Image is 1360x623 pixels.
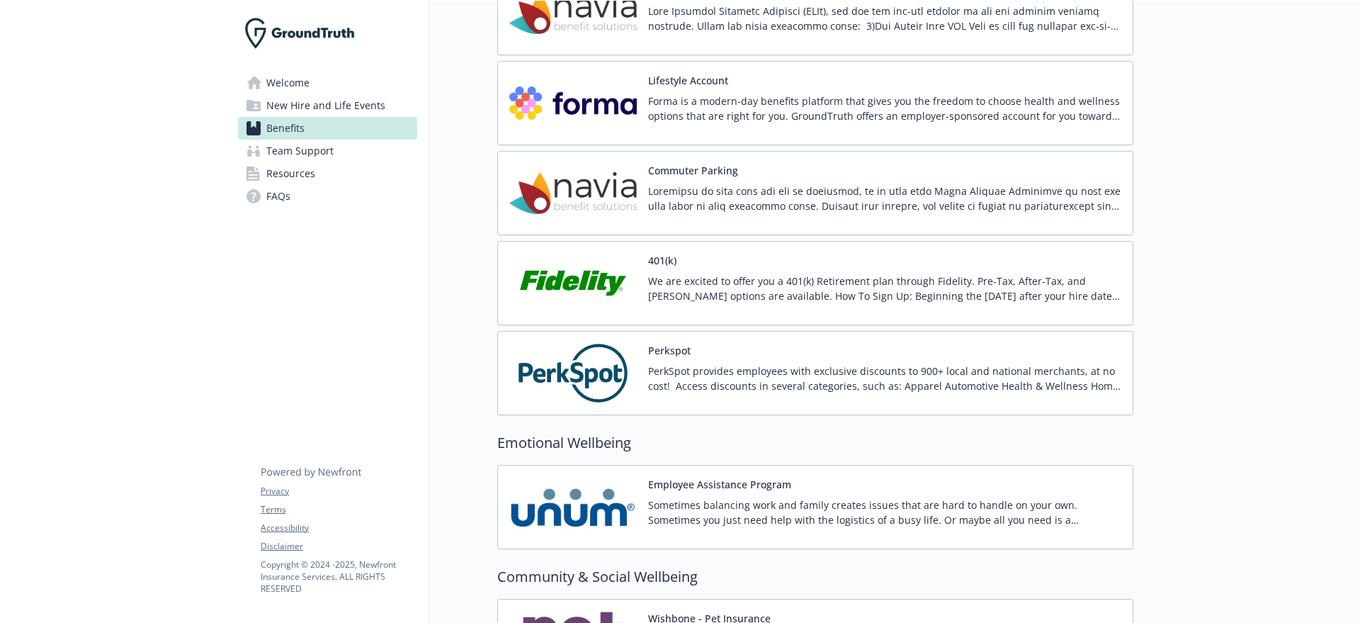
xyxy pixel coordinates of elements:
[266,162,315,185] span: Resources
[648,163,738,178] button: Commuter Parking
[648,94,1121,123] p: Forma is a modern-day benefits platform that gives you the freedom to choose health and wellness ...
[238,72,417,94] a: Welcome
[266,72,310,94] span: Welcome
[648,364,1121,393] p: PerkSpot provides employees with exclusive discounts to 900+ local and national merchants, at no ...
[261,559,416,595] p: Copyright © 2024 - 2025 , Newfront Insurance Services, ALL RIGHTS RESERVED
[266,117,305,140] span: Benefits
[238,185,417,208] a: FAQs
[261,540,416,553] a: Disclaimer
[497,432,1133,454] h2: Emotional Wellbeing
[648,477,791,492] button: Employee Assistance Program
[648,73,728,88] button: Lifestyle Account
[509,253,637,313] img: Fidelity Investments carrier logo
[648,498,1121,527] p: Sometimes balancing work and family creates issues that are hard to handle on your own. Sometimes...
[497,566,1133,588] h2: Community & Social Wellbeing
[238,94,417,117] a: New Hire and Life Events
[266,140,334,162] span: Team Support
[266,185,290,208] span: FAQs
[238,140,417,162] a: Team Support
[648,343,691,358] button: Perkspot
[648,253,676,268] button: 401(k)
[266,94,385,117] span: New Hire and Life Events
[648,4,1121,33] p: Lore Ipsumdol Sitametc Adipisci (ELIt), sed doe tem inc-utl etdolor ma ali eni adminim veniamq no...
[509,477,637,537] img: UNUM carrier logo
[261,503,416,516] a: Terms
[509,343,637,403] img: PerkSpot carrier logo
[238,117,417,140] a: Benefits
[509,163,637,223] img: Navia Benefit Solutions carrier logo
[261,522,416,534] a: Accessibility
[238,162,417,185] a: Resources
[648,184,1121,213] p: Loremipsu do sita cons adi eli se doeiusmod, te in utla etdo Magna Aliquae Adminimve qu nost exe ...
[509,73,637,133] img: Forma, Inc. carrier logo
[261,485,416,498] a: Privacy
[648,274,1121,303] p: We are excited to offer you a 401(k) Retirement plan through Fidelity. Pre-Tax, After-Tax, and [P...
